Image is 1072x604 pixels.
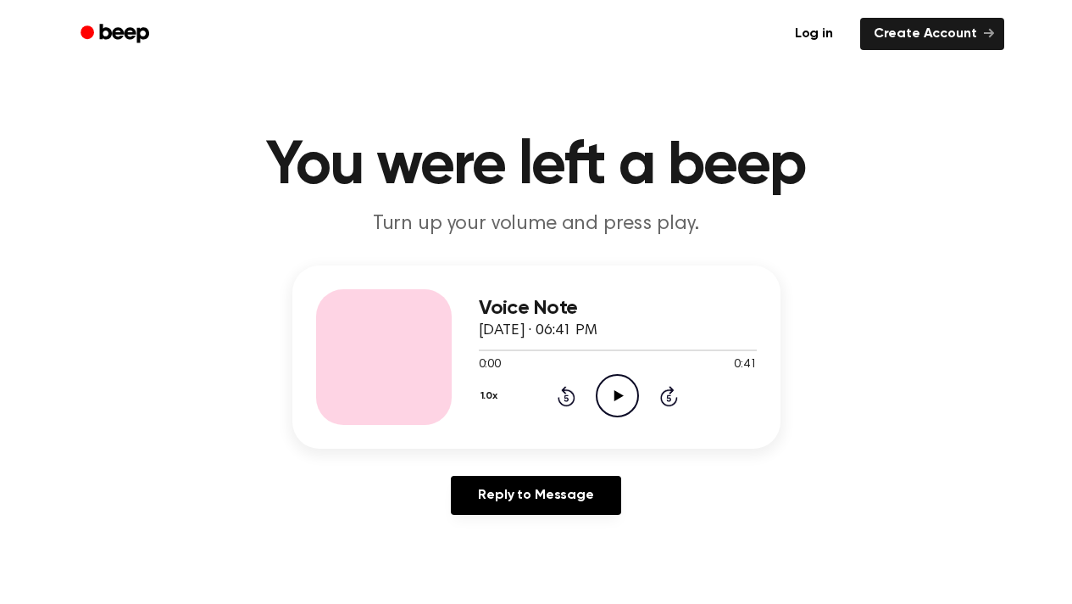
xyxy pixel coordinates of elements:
[103,136,970,197] h1: You were left a beep
[211,210,862,238] p: Turn up your volume and press play.
[451,476,620,515] a: Reply to Message
[778,14,850,53] a: Log in
[479,297,757,320] h3: Voice Note
[860,18,1004,50] a: Create Account
[734,356,756,374] span: 0:41
[479,356,501,374] span: 0:00
[69,18,164,51] a: Beep
[479,323,597,338] span: [DATE] · 06:41 PM
[479,382,504,411] button: 1.0x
